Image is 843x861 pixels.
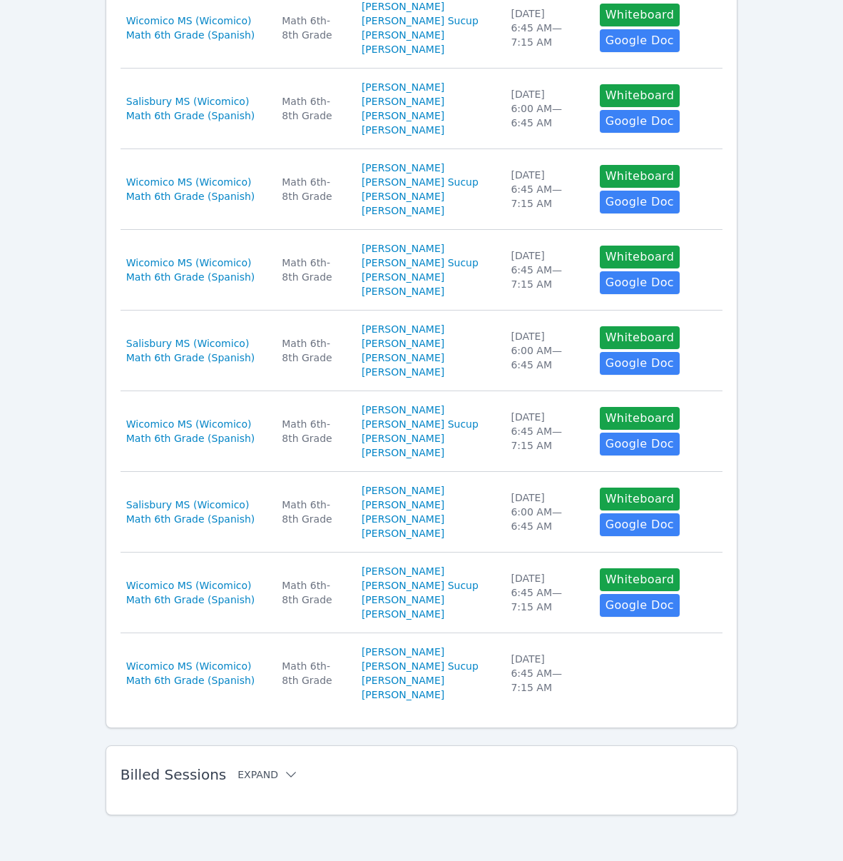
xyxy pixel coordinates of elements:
[121,633,723,713] tr: Wicomico MS (Wicomico) Math 6th Grade (Spanish)Math 6th-8th Grade[PERSON_NAME] [PERSON_NAME] Sucu...
[121,391,723,472] tr: Wicomico MS (Wicomico) Math 6th Grade (Spanish)Math 6th-8th Grade[PERSON_NAME] [PERSON_NAME] Sucu...
[126,417,265,445] a: Wicomico MS (Wicomico) Math 6th Grade (Spanish)
[600,326,680,349] button: Whiteboard
[511,329,582,372] div: [DATE] 6:00 AM — 6:45 AM
[600,271,680,294] a: Google Doc
[511,410,582,453] div: [DATE] 6:45 AM — 7:15 AM
[362,80,444,94] a: [PERSON_NAME]
[121,69,723,149] tr: Salisbury MS (Wicomico) Math 6th Grade (Spanish)Math 6th-8th Grade[PERSON_NAME][PERSON_NAME][PERS...
[362,123,444,137] a: [PERSON_NAME]
[121,766,226,783] span: Billed Sessions
[362,645,494,673] a: [PERSON_NAME] [PERSON_NAME] Sucup
[600,513,680,536] a: Google Doc
[362,673,444,688] a: [PERSON_NAME]
[282,14,344,42] div: Math 6th-8th Grade
[126,336,265,365] a: Salisbury MS (Wicomico) Math 6th Grade (Spanish)
[600,84,680,107] button: Whiteboard
[362,241,494,270] a: [PERSON_NAME] [PERSON_NAME] Sucup
[600,4,680,26] button: Whiteboard
[511,87,582,130] div: [DATE] 6:00 AM — 6:45 AM
[362,526,444,540] a: [PERSON_NAME]
[362,28,444,42] a: [PERSON_NAME]
[362,403,494,431] a: [PERSON_NAME] [PERSON_NAME] Sucup
[121,311,723,391] tr: Salisbury MS (Wicomico) Math 6th Grade (Spanish)Math 6th-8th Grade[PERSON_NAME][PERSON_NAME][PERS...
[362,284,444,298] a: [PERSON_NAME]
[126,498,265,526] a: Salisbury MS (Wicomico) Math 6th Grade (Spanish)
[511,6,582,49] div: [DATE] 6:45 AM — 7:15 AM
[126,175,265,203] a: Wicomico MS (Wicomico) Math 6th Grade (Spanish)
[362,270,444,284] a: [PERSON_NAME]
[126,659,265,688] a: Wicomico MS (Wicomico) Math 6th Grade (Spanish)
[362,607,444,621] a: [PERSON_NAME]
[121,472,723,553] tr: Salisbury MS (Wicomico) Math 6th Grade (Spanish)Math 6th-8th Grade[PERSON_NAME][PERSON_NAME][PERS...
[282,94,344,123] div: Math 6th-8th Grade
[600,110,680,133] a: Google Doc
[362,322,444,336] a: [PERSON_NAME]
[511,571,582,614] div: [DATE] 6:45 AM — 7:15 AM
[362,94,444,109] a: [PERSON_NAME]
[121,230,723,311] tr: Wicomico MS (Wicomico) Math 6th Grade (Spanish)Math 6th-8th Grade[PERSON_NAME] [PERSON_NAME] Sucu...
[600,594,680,617] a: Google Doc
[600,488,680,510] button: Whiteboard
[126,94,265,123] a: Salisbury MS (Wicomico) Math 6th Grade (Spanish)
[600,29,680,52] a: Google Doc
[600,165,680,188] button: Whiteboard
[362,203,444,218] a: [PERSON_NAME]
[121,553,723,633] tr: Wicomico MS (Wicomico) Math 6th Grade (Spanish)Math 6th-8th Grade[PERSON_NAME] [PERSON_NAME] Sucu...
[362,431,444,445] a: [PERSON_NAME]
[237,767,298,782] button: Expand
[282,336,344,365] div: Math 6th-8th Grade
[511,490,582,533] div: [DATE] 6:00 AM — 6:45 AM
[282,256,344,284] div: Math 6th-8th Grade
[126,256,265,284] a: Wicomico MS (Wicomico) Math 6th Grade (Spanish)
[362,564,494,593] a: [PERSON_NAME] [PERSON_NAME] Sucup
[282,417,344,445] div: Math 6th-8th Grade
[282,578,344,607] div: Math 6th-8th Grade
[362,512,444,526] a: [PERSON_NAME]
[600,352,680,375] a: Google Doc
[362,351,444,365] a: [PERSON_NAME]
[600,568,680,591] button: Whiteboard
[121,149,723,230] tr: Wicomico MS (Wicomico) Math 6th Grade (Spanish)Math 6th-8th Grade[PERSON_NAME] [PERSON_NAME] Sucu...
[600,407,680,430] button: Whiteboard
[362,593,444,607] a: [PERSON_NAME]
[282,659,344,688] div: Math 6th-8th Grade
[282,498,344,526] div: Math 6th-8th Grade
[362,498,444,512] a: [PERSON_NAME]
[362,189,444,203] a: [PERSON_NAME]
[126,14,265,42] a: Wicomico MS (Wicomico) Math 6th Grade (Spanish)
[511,248,582,291] div: [DATE] 6:45 AM — 7:15 AM
[600,433,680,455] a: Google Doc
[362,336,444,351] a: [PERSON_NAME]
[282,175,344,203] div: Math 6th-8th Grade
[511,168,582,211] div: [DATE] 6:45 AM — 7:15 AM
[362,445,444,460] a: [PERSON_NAME]
[362,109,444,123] a: [PERSON_NAME]
[126,578,265,607] a: Wicomico MS (Wicomico) Math 6th Grade (Spanish)
[362,161,494,189] a: [PERSON_NAME] [PERSON_NAME] Sucup
[362,483,444,498] a: [PERSON_NAME]
[511,652,582,695] div: [DATE] 6:45 AM — 7:15 AM
[600,191,680,213] a: Google Doc
[362,688,444,702] a: [PERSON_NAME]
[362,42,444,56] a: [PERSON_NAME]
[600,246,680,268] button: Whiteboard
[362,365,444,379] a: [PERSON_NAME]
